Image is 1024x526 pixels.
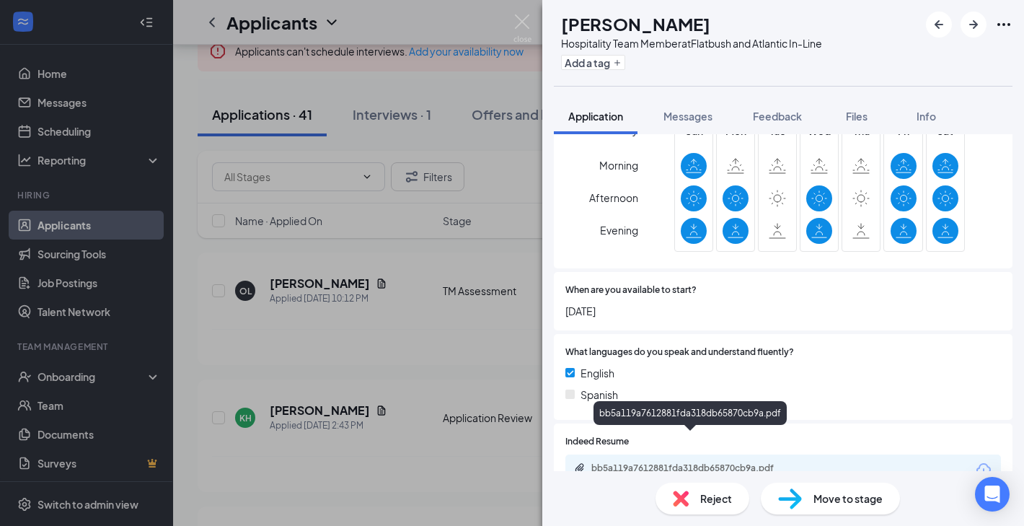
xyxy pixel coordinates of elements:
[813,491,883,507] span: Move to stage
[926,12,952,38] button: ArrowLeftNew
[593,401,787,425] div: bb5a119a7612881fda318db65870cb9a.pdf
[591,463,793,474] div: bb5a119a7612881fda318db65870cb9a.pdf
[753,110,802,123] span: Feedback
[930,16,948,33] svg: ArrowLeftNew
[975,461,992,478] svg: Download
[995,16,1012,33] svg: Ellipses
[561,12,710,36] h1: [PERSON_NAME]
[581,387,618,403] span: Spanish
[565,435,629,449] span: Indeed Resume
[581,365,614,381] span: English
[574,463,586,474] svg: Paperclip
[613,58,622,67] svg: Plus
[700,491,732,507] span: Reject
[561,36,822,51] div: Hospitality Team Member at Flatbush and Atlantic In-Line
[565,346,794,359] span: What languages do you speak and understand fluently?
[917,110,936,123] span: Info
[561,55,625,70] button: PlusAdd a tag
[568,110,623,123] span: Application
[975,477,1010,512] div: Open Intercom Messenger
[846,110,868,123] span: Files
[589,185,638,211] span: Afternoon
[574,463,808,476] a: Paperclipbb5a119a7612881fda318db65870cb9a.pdf
[565,284,697,297] span: When are you available to start?
[961,12,987,38] button: ArrowRight
[663,110,712,123] span: Messages
[600,217,638,243] span: Evening
[965,16,982,33] svg: ArrowRight
[565,303,1001,319] span: [DATE]
[599,152,638,178] span: Morning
